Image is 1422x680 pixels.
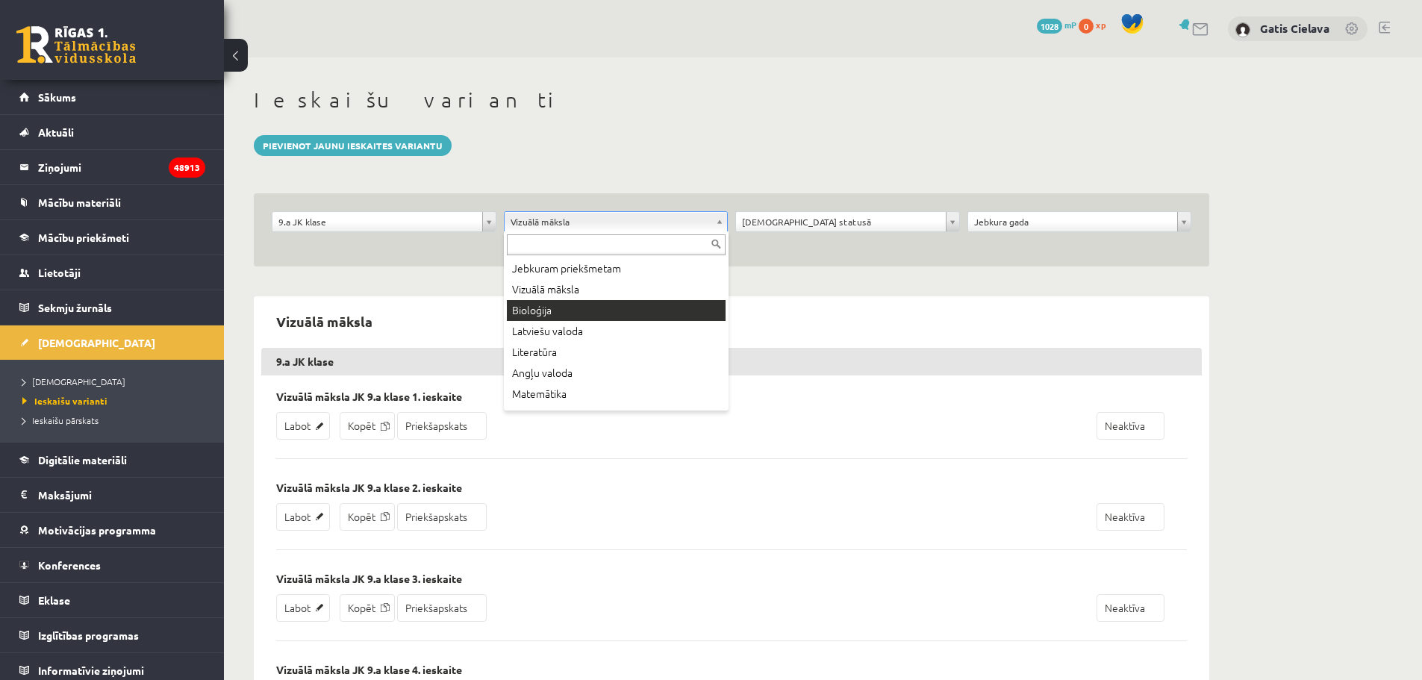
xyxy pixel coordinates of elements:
[507,342,726,363] div: Literatūra
[507,321,726,342] div: Latviešu valoda
[507,363,726,384] div: Angļu valoda
[507,279,726,300] div: Vizuālā māksla
[507,405,726,425] div: Latvijas un pasaules vēsture
[507,258,726,279] div: Jebkuram priekšmetam
[507,300,726,321] div: Bioloģija
[507,384,726,405] div: Matemātika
